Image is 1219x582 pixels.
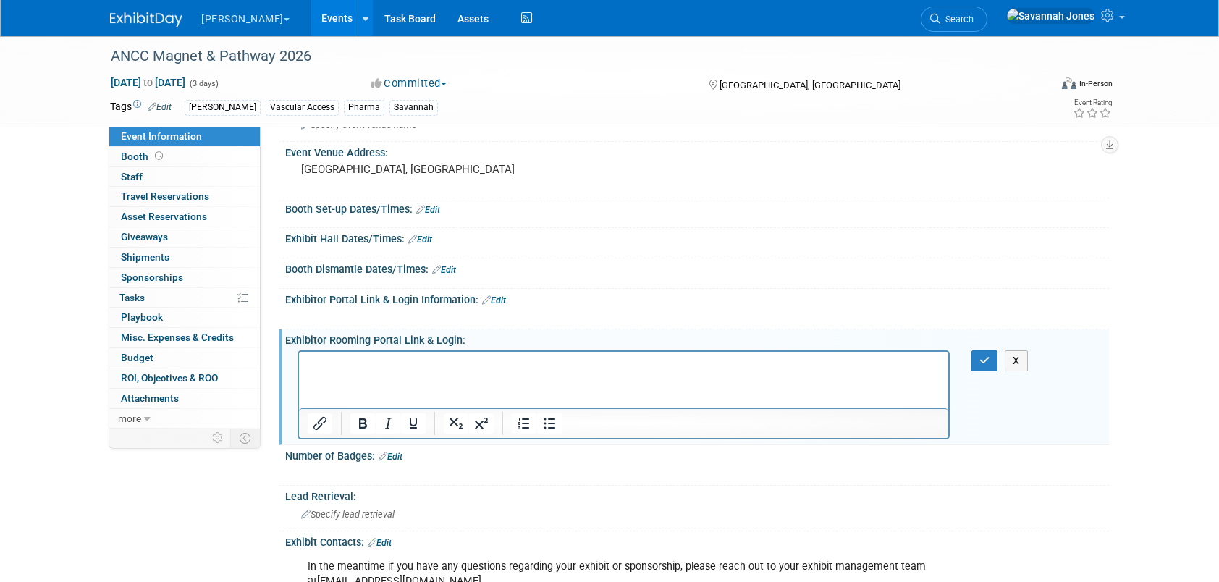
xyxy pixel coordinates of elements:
img: Format-Inperson.png [1062,77,1076,89]
img: Savannah Jones [1006,8,1095,24]
span: [GEOGRAPHIC_DATA], [GEOGRAPHIC_DATA] [720,80,900,90]
a: Attachments [109,389,260,408]
button: Superscript [469,413,494,434]
span: Specify lead retrieval [301,509,395,520]
div: Exhibitor Rooming Portal Link & Login: [285,329,1109,347]
div: Number of Badges: [285,445,1109,464]
button: Insert/edit link [308,413,332,434]
img: ExhibitDay [110,12,182,27]
div: Event Format [963,75,1113,97]
button: Italic [376,413,400,434]
a: Shipments [109,248,260,267]
span: Sponsorships [121,271,183,283]
a: Travel Reservations [109,187,260,206]
a: Misc. Expenses & Credits [109,328,260,347]
td: Tags [110,99,172,116]
td: Toggle Event Tabs [231,429,261,447]
a: ROI, Objectives & ROO [109,368,260,388]
span: Misc. Expenses & Credits [121,332,234,343]
span: Giveaways [121,231,168,242]
a: Tasks [109,288,260,308]
a: Edit [379,452,402,462]
a: Edit [148,102,172,112]
a: Playbook [109,308,260,327]
span: Playbook [121,311,163,323]
a: more [109,409,260,429]
div: Event Venue Address: [285,142,1109,160]
span: Travel Reservations [121,190,209,202]
a: Edit [368,538,392,548]
div: Lead Retrieval: [285,486,1109,504]
button: Committed [366,76,452,91]
button: X [1005,350,1028,371]
span: [DATE] [DATE] [110,76,186,89]
div: Exhibit Hall Dates/Times: [285,228,1109,247]
div: In-Person [1079,78,1113,89]
div: Booth Dismantle Dates/Times: [285,258,1109,277]
a: Booth [109,147,260,166]
span: to [141,77,155,88]
a: Giveaways [109,227,260,247]
span: Asset Reservations [121,211,207,222]
a: Sponsorships [109,268,260,287]
button: Bold [350,413,375,434]
span: Event Information [121,130,202,142]
a: Event Information [109,127,260,146]
a: Asset Reservations [109,207,260,227]
a: Edit [408,235,432,245]
span: Attachments [121,392,179,404]
span: more [118,413,141,424]
button: Underline [401,413,426,434]
div: Exhibitor Portal Link & Login Information: [285,289,1109,308]
td: Personalize Event Tab Strip [206,429,231,447]
div: ANCC Magnet & Pathway 2026 [106,43,1027,69]
span: Search [940,14,974,25]
div: Exhibit Contacts: [285,531,1109,550]
span: Shipments [121,251,169,263]
div: [PERSON_NAME] [185,100,261,115]
a: Edit [482,295,506,305]
div: Vascular Access [266,100,339,115]
pre: [GEOGRAPHIC_DATA], [GEOGRAPHIC_DATA] [301,163,612,176]
span: Tasks [119,292,145,303]
button: Subscript [444,413,468,434]
a: Budget [109,348,260,368]
button: Bullet list [537,413,562,434]
div: Event Rating [1073,99,1112,106]
span: Budget [121,352,153,363]
a: Edit [432,265,456,275]
span: Booth [121,151,166,162]
a: Search [921,7,987,32]
div: Pharma [344,100,384,115]
a: Staff [109,167,260,187]
iframe: Rich Text Area [299,352,948,408]
span: Staff [121,171,143,182]
span: ROI, Objectives & ROO [121,372,218,384]
a: Edit [416,205,440,215]
span: Booth not reserved yet [152,151,166,161]
span: (3 days) [188,79,219,88]
div: Savannah [389,100,438,115]
button: Numbered list [512,413,536,434]
div: Booth Set-up Dates/Times: [285,198,1109,217]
